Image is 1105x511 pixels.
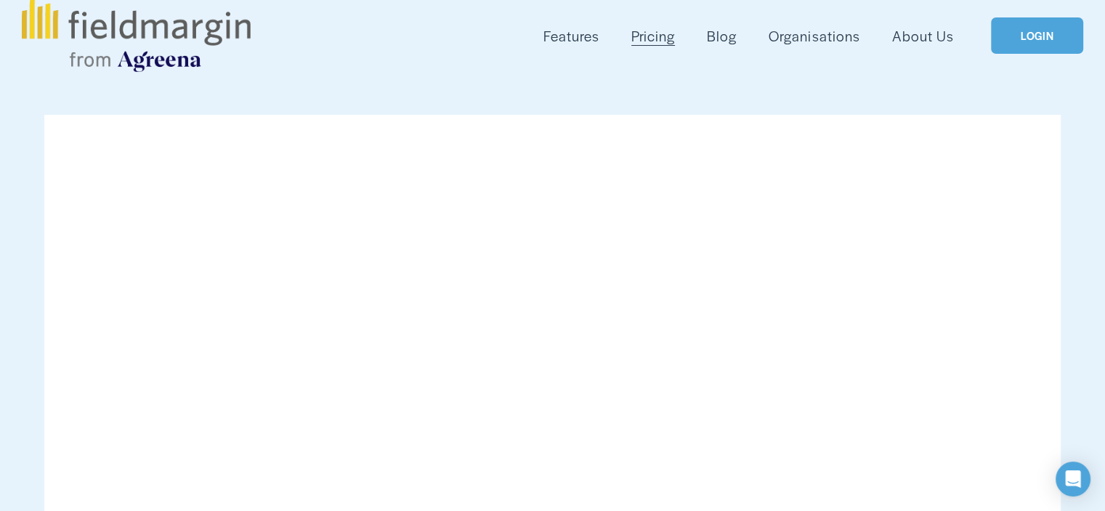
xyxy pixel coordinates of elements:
[991,17,1082,55] a: LOGIN
[769,24,859,48] a: Organisations
[543,25,599,47] span: Features
[707,24,737,48] a: Blog
[543,24,599,48] a: folder dropdown
[1056,462,1090,496] div: Open Intercom Messenger
[631,24,675,48] a: Pricing
[892,24,954,48] a: About Us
